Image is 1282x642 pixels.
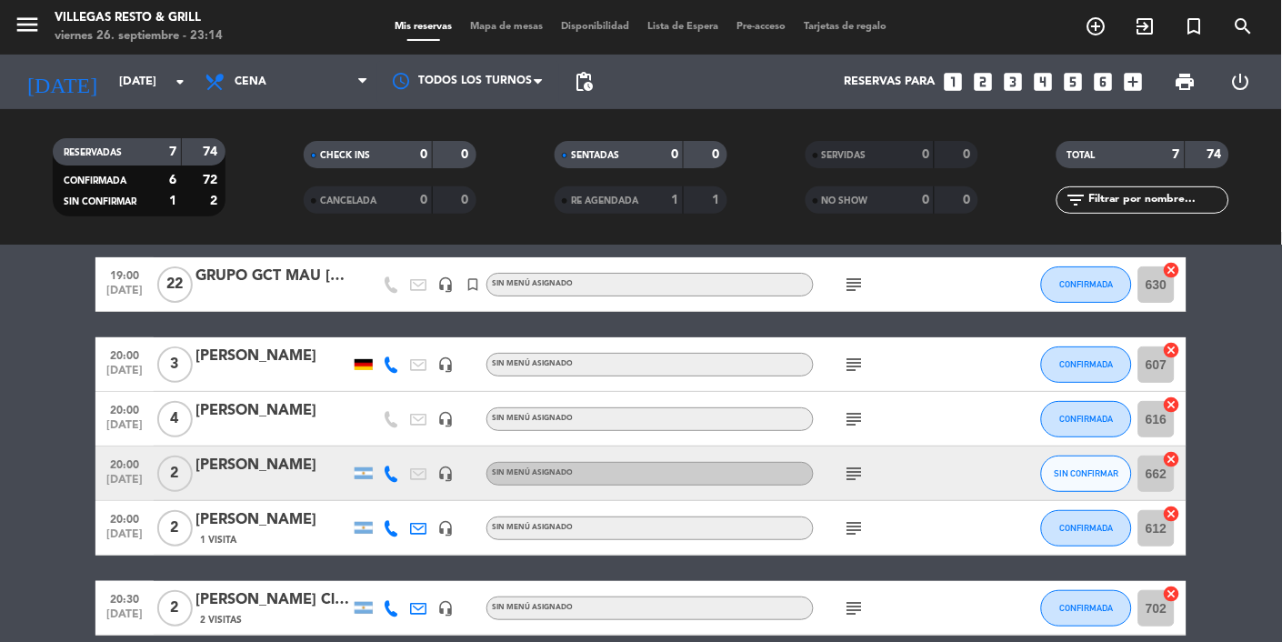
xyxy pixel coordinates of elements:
[211,195,222,207] strong: 2
[1122,70,1146,94] i: add_box
[102,474,147,495] span: [DATE]
[102,587,147,608] span: 20:30
[1041,346,1132,383] button: CONFIRMADA
[713,148,724,161] strong: 0
[157,590,193,627] span: 2
[102,344,147,365] span: 20:00
[922,194,929,206] strong: 0
[462,148,473,161] strong: 0
[1184,15,1206,37] i: turned_in_not
[462,194,473,206] strong: 0
[573,71,595,93] span: pending_actions
[492,280,573,287] span: Sin menú asignado
[200,533,236,547] span: 1 Visita
[169,195,176,207] strong: 1
[102,419,147,440] span: [DATE]
[1060,414,1114,424] span: CONFIRMADA
[1230,71,1252,93] i: power_settings_new
[102,453,147,474] span: 20:00
[14,11,41,38] i: menu
[1060,523,1114,533] span: CONFIRMADA
[437,520,454,537] i: headset_mic
[922,148,929,161] strong: 0
[64,176,126,186] span: CONFIRMADA
[1041,590,1132,627] button: CONFIRMADA
[157,266,193,303] span: 22
[235,75,266,88] span: Cena
[844,597,866,619] i: subject
[1060,603,1114,613] span: CONFIRMADA
[320,196,376,206] span: CANCELADA
[1032,70,1056,94] i: looks_4
[492,604,573,611] span: Sin menú asignado
[844,517,866,539] i: subject
[844,408,866,430] i: subject
[55,9,223,27] div: Villegas Resto & Grill
[437,466,454,482] i: headset_mic
[1041,266,1132,303] button: CONFIRMADA
[844,274,866,296] i: subject
[492,524,573,531] span: Sin menú asignado
[1163,341,1181,359] i: cancel
[1060,359,1114,369] span: CONFIRMADA
[157,510,193,547] span: 2
[972,70,996,94] i: looks_two
[195,399,350,423] div: [PERSON_NAME]
[169,145,176,158] strong: 7
[386,22,462,32] span: Mis reservas
[1086,15,1107,37] i: add_circle_outline
[1062,70,1086,94] i: looks_5
[1087,190,1228,210] input: Filtrar por nombre...
[204,174,222,186] strong: 72
[102,398,147,419] span: 20:00
[571,151,619,160] span: SENTADAS
[942,70,966,94] i: looks_one
[1055,468,1119,478] span: SIN CONFIRMAR
[102,365,147,386] span: [DATE]
[1163,585,1181,603] i: cancel
[571,196,638,206] span: RE AGENDADA
[1163,396,1181,414] i: cancel
[169,71,191,93] i: arrow_drop_down
[102,528,147,549] span: [DATE]
[796,22,896,32] span: Tarjetas de regalo
[169,174,176,186] strong: 6
[437,276,454,293] i: headset_mic
[1163,450,1181,468] i: cancel
[844,463,866,485] i: subject
[1041,456,1132,492] button: SIN CONFIRMAR
[200,613,242,627] span: 2 Visitas
[1060,279,1114,289] span: CONFIRMADA
[204,145,222,158] strong: 74
[964,148,975,161] strong: 0
[492,469,573,476] span: Sin menú asignado
[1092,70,1116,94] i: looks_6
[195,588,350,612] div: [PERSON_NAME] Clienti
[713,194,724,206] strong: 1
[671,194,678,206] strong: 1
[420,194,427,206] strong: 0
[64,148,122,157] span: RESERVADAS
[1041,401,1132,437] button: CONFIRMADA
[671,148,678,161] strong: 0
[1067,151,1096,160] span: TOTAL
[157,456,193,492] span: 2
[465,276,481,293] i: turned_in_not
[822,196,868,206] span: NO SHOW
[1066,189,1087,211] i: filter_list
[1135,15,1157,37] i: exit_to_app
[437,411,454,427] i: headset_mic
[195,508,350,532] div: [PERSON_NAME]
[14,62,110,102] i: [DATE]
[1163,261,1181,279] i: cancel
[437,356,454,373] i: headset_mic
[492,360,573,367] span: Sin menú asignado
[462,22,553,32] span: Mapa de mesas
[822,151,866,160] span: SERVIDAS
[55,27,223,45] div: viernes 26. septiembre - 23:14
[728,22,796,32] span: Pre-acceso
[102,285,147,306] span: [DATE]
[437,600,454,617] i: headset_mic
[1163,505,1181,523] i: cancel
[1173,148,1180,161] strong: 7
